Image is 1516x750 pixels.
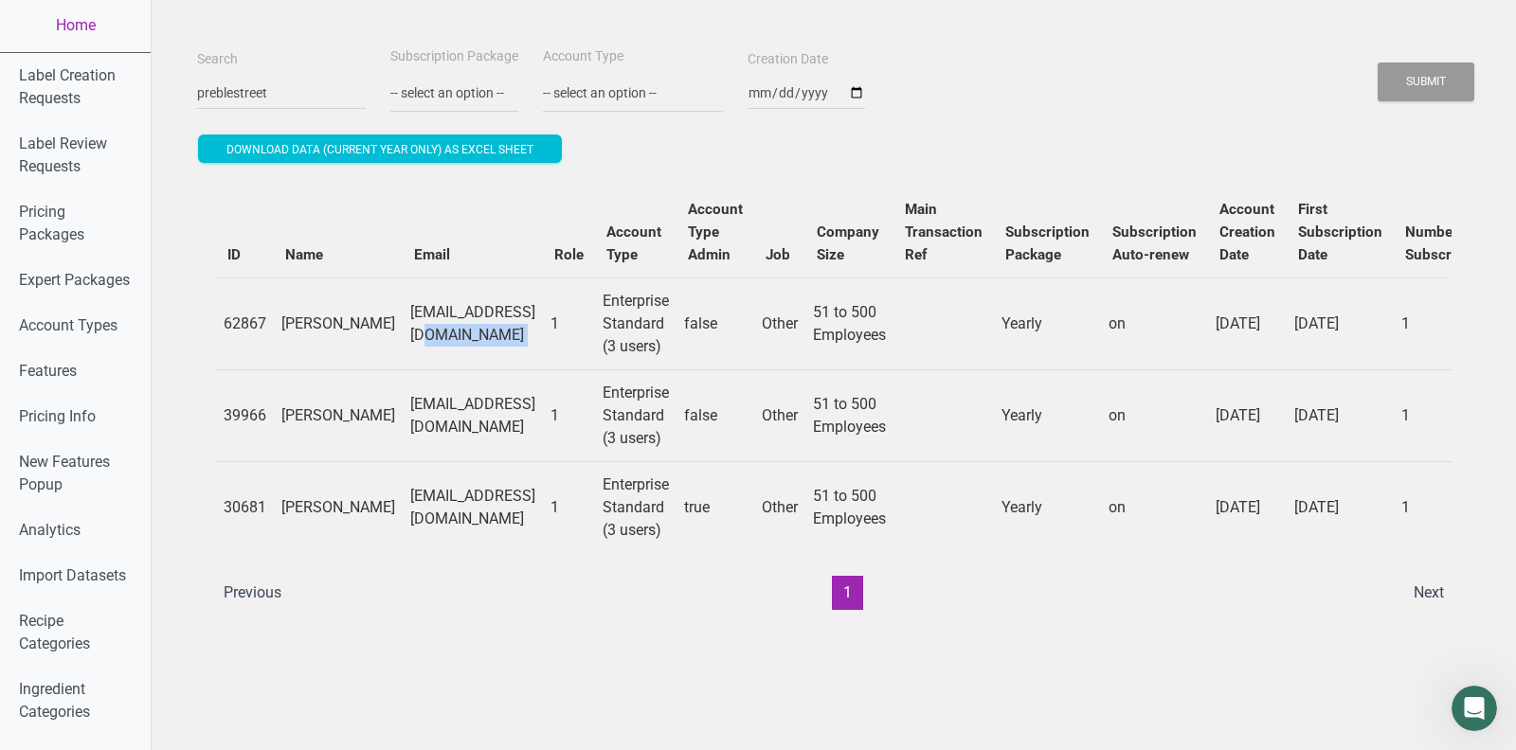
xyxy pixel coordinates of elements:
[274,461,403,553] td: [PERSON_NAME]
[905,201,983,263] b: Main Transaction Ref
[285,246,323,263] b: Name
[1394,277,1508,369] td: 1
[805,461,893,553] td: 51 to 500 Employees
[543,369,595,461] td: 1
[403,461,543,553] td: [EMAIL_ADDRESS][DOMAIN_NAME]
[994,277,1101,369] td: Yearly
[198,134,562,163] button: Download data (current year only) as excel sheet
[1287,277,1394,369] td: [DATE]
[1005,223,1090,263] b: Subscription Package
[1219,201,1275,263] b: Account Creation Date
[1208,369,1287,461] td: [DATE]
[606,223,661,263] b: Account Type
[1298,201,1382,263] b: First Subscription Date
[677,461,754,553] td: true
[543,461,595,553] td: 1
[832,576,863,610] button: 1
[1208,277,1287,369] td: [DATE]
[1394,369,1508,461] td: 1
[543,47,623,66] label: Account Type
[994,369,1101,461] td: Yearly
[226,143,533,156] span: Download data (current year only) as excel sheet
[216,277,274,369] td: 62867
[1452,686,1497,731] iframe: Intercom live chat
[1394,461,1508,553] td: 1
[1208,461,1287,553] td: [DATE]
[403,369,543,461] td: [EMAIL_ADDRESS][DOMAIN_NAME]
[754,461,805,553] td: Other
[1287,369,1394,461] td: [DATE]
[994,461,1101,553] td: Yearly
[817,223,879,263] b: Company Size
[595,461,677,553] td: Enterprise Standard (3 users)
[754,369,805,461] td: Other
[754,277,805,369] td: Other
[197,50,238,69] label: Search
[227,246,241,263] b: ID
[414,246,450,263] b: Email
[595,369,677,461] td: Enterprise Standard (3 users)
[1112,223,1197,263] b: Subscription Auto-renew
[766,246,790,263] b: Job
[805,277,893,369] td: 51 to 500 Employees
[688,201,743,263] b: Account Type Admin
[554,246,584,263] b: Role
[197,168,1471,629] div: Users
[1287,461,1394,553] td: [DATE]
[595,277,677,369] td: Enterprise Standard (3 users)
[1101,277,1208,369] td: on
[216,576,1452,610] div: Page navigation example
[677,369,754,461] td: false
[1405,223,1497,263] b: Number of Subscriptions
[274,277,403,369] td: [PERSON_NAME]
[543,277,595,369] td: 1
[1101,461,1208,553] td: on
[677,277,754,369] td: false
[1101,369,1208,461] td: on
[216,461,274,553] td: 30681
[216,369,274,461] td: 39966
[805,369,893,461] td: 51 to 500 Employees
[390,47,518,66] label: Subscription Package
[274,369,403,461] td: [PERSON_NAME]
[1378,62,1474,101] button: Submit
[403,277,543,369] td: [EMAIL_ADDRESS][DOMAIN_NAME]
[748,50,828,69] label: Creation Date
